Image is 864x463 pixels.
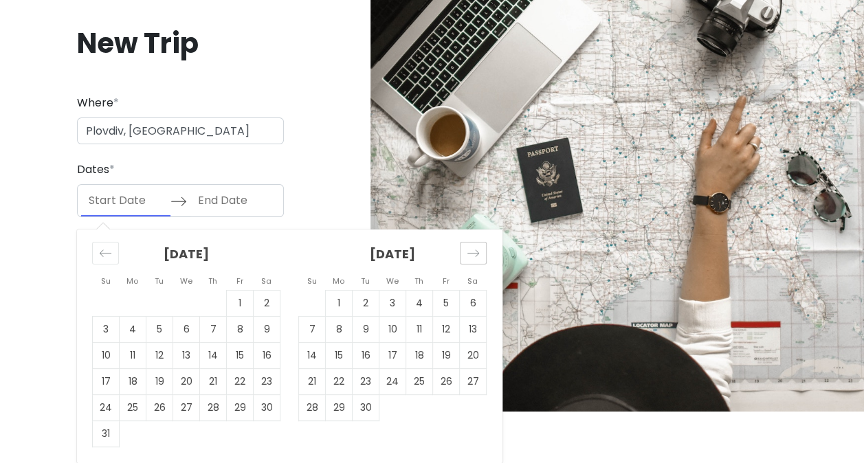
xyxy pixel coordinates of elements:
[443,275,450,286] small: Fr
[386,275,399,286] small: We
[307,275,317,286] small: Su
[254,368,280,394] td: Choose Saturday, August 23, 2025 as your check-in date. It’s available.
[227,342,254,368] td: Choose Friday, August 15, 2025 as your check-in date. It’s available.
[299,316,326,342] td: Choose Sunday, September 7, 2025 as your check-in date. It’s available.
[93,316,120,342] td: Choose Sunday, August 3, 2025 as your check-in date. It’s available.
[200,342,227,368] td: Choose Thursday, August 14, 2025 as your check-in date. It’s available.
[433,368,460,394] td: Choose Friday, September 26, 2025 as your check-in date. It’s available.
[77,25,284,61] h1: New Trip
[406,316,433,342] td: Choose Thursday, September 11, 2025 as your check-in date. It’s available.
[146,368,173,394] td: Choose Tuesday, August 19, 2025 as your check-in date. It’s available.
[146,342,173,368] td: Choose Tuesday, August 12, 2025 as your check-in date. It’s available.
[406,342,433,368] td: Choose Thursday, September 18, 2025 as your check-in date. It’s available.
[379,368,406,394] td: Choose Wednesday, September 24, 2025 as your check-in date. It’s available.
[120,368,146,394] td: Choose Monday, August 18, 2025 as your check-in date. It’s available.
[77,117,284,145] input: City (e.g., New York)
[236,275,243,286] small: Fr
[379,290,406,316] td: Choose Wednesday, September 3, 2025 as your check-in date. It’s available.
[227,316,254,342] td: Choose Friday, August 8, 2025 as your check-in date. It’s available.
[460,290,487,316] td: Choose Saturday, September 6, 2025 as your check-in date. It’s available.
[92,242,119,264] div: Move backward to switch to the previous month.
[414,275,423,286] small: Th
[254,394,280,420] td: Choose Saturday, August 30, 2025 as your check-in date. It’s available.
[164,245,209,262] strong: [DATE]
[126,275,138,286] small: Mo
[406,290,433,316] td: Choose Thursday, September 4, 2025 as your check-in date. It’s available.
[93,420,120,447] td: Choose Sunday, August 31, 2025 as your check-in date. It’s available.
[77,94,119,112] label: Where
[379,342,406,368] td: Choose Wednesday, September 17, 2025 as your check-in date. It’s available.
[261,275,272,286] small: Sa
[353,394,379,420] td: Choose Tuesday, September 30, 2025 as your check-in date. It’s available.
[93,342,120,368] td: Choose Sunday, August 10, 2025 as your check-in date. It’s available.
[93,368,120,394] td: Choose Sunday, August 17, 2025 as your check-in date. It’s available.
[173,342,200,368] td: Choose Wednesday, August 13, 2025 as your check-in date. It’s available.
[146,394,173,420] td: Choose Tuesday, August 26, 2025 as your check-in date. It’s available.
[460,368,487,394] td: Choose Saturday, September 27, 2025 as your check-in date. It’s available.
[406,368,433,394] td: Choose Thursday, September 25, 2025 as your check-in date. It’s available.
[173,368,200,394] td: Choose Wednesday, August 20, 2025 as your check-in date. It’s available.
[120,316,146,342] td: Choose Monday, August 4, 2025 as your check-in date. It’s available.
[299,394,326,420] td: Choose Sunday, September 28, 2025 as your check-in date. It’s available.
[227,368,254,394] td: Choose Friday, August 22, 2025 as your check-in date. It’s available.
[353,342,379,368] td: Choose Tuesday, September 16, 2025 as your check-in date. It’s available.
[460,342,487,368] td: Choose Saturday, September 20, 2025 as your check-in date. It’s available.
[146,316,173,342] td: Choose Tuesday, August 5, 2025 as your check-in date. It’s available.
[326,394,353,420] td: Choose Monday, September 29, 2025 as your check-in date. It’s available.
[81,185,170,216] input: Start Date
[353,290,379,316] td: Choose Tuesday, September 2, 2025 as your check-in date. It’s available.
[254,342,280,368] td: Choose Saturday, August 16, 2025 as your check-in date. It’s available.
[120,394,146,420] td: Choose Monday, August 25, 2025 as your check-in date. It’s available.
[353,316,379,342] td: Choose Tuesday, September 9, 2025 as your check-in date. It’s available.
[460,316,487,342] td: Choose Saturday, September 13, 2025 as your check-in date. It’s available.
[326,368,353,394] td: Choose Monday, September 22, 2025 as your check-in date. It’s available.
[379,316,406,342] td: Choose Wednesday, September 10, 2025 as your check-in date. It’s available.
[353,368,379,394] td: Choose Tuesday, September 23, 2025 as your check-in date. It’s available.
[155,275,164,286] small: Tu
[200,368,227,394] td: Choose Thursday, August 21, 2025 as your check-in date. It’s available.
[254,316,280,342] td: Choose Saturday, August 9, 2025 as your check-in date. It’s available.
[299,342,326,368] td: Choose Sunday, September 14, 2025 as your check-in date. It’s available.
[93,394,120,420] td: Choose Sunday, August 24, 2025 as your check-in date. It’s available.
[361,275,370,286] small: Tu
[326,290,353,316] td: Choose Monday, September 1, 2025 as your check-in date. It’s available.
[460,242,487,264] div: Move forward to switch to the next month.
[200,316,227,342] td: Choose Thursday, August 7, 2025 as your check-in date. It’s available.
[254,290,280,316] td: Choose Saturday, August 2, 2025 as your check-in date. It’s available.
[227,290,254,316] td: Choose Friday, August 1, 2025 as your check-in date. It’s available.
[173,394,200,420] td: Choose Wednesday, August 27, 2025 as your check-in date. It’s available.
[299,368,326,394] td: Choose Sunday, September 21, 2025 as your check-in date. It’s available.
[433,342,460,368] td: Choose Friday, September 19, 2025 as your check-in date. It’s available.
[370,245,415,262] strong: [DATE]
[326,342,353,368] td: Choose Monday, September 15, 2025 as your check-in date. It’s available.
[326,316,353,342] td: Choose Monday, September 8, 2025 as your check-in date. It’s available.
[101,275,111,286] small: Su
[333,275,344,286] small: Mo
[120,342,146,368] td: Choose Monday, August 11, 2025 as your check-in date. It’s available.
[180,275,192,286] small: We
[227,394,254,420] td: Choose Friday, August 29, 2025 as your check-in date. It’s available.
[190,185,280,216] input: End Date
[77,161,115,179] label: Dates
[433,316,460,342] td: Choose Friday, September 12, 2025 as your check-in date. It’s available.
[77,229,502,463] div: Calendar
[433,290,460,316] td: Choose Friday, September 5, 2025 as your check-in date. It’s available.
[200,394,227,420] td: Choose Thursday, August 28, 2025 as your check-in date. It’s available.
[467,275,478,286] small: Sa
[173,316,200,342] td: Choose Wednesday, August 6, 2025 as your check-in date. It’s available.
[208,275,217,286] small: Th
